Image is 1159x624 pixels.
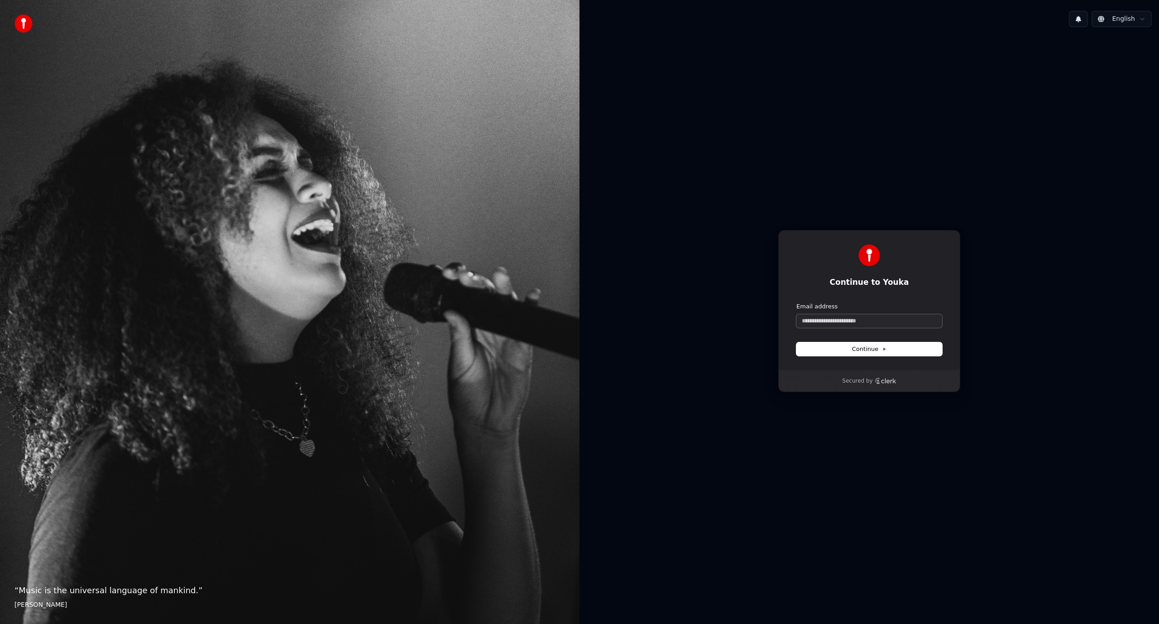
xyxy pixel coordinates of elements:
footer: [PERSON_NAME] [14,600,565,610]
p: Secured by [842,378,872,385]
p: “ Music is the universal language of mankind. ” [14,584,565,597]
img: youka [14,14,33,33]
label: Email address [796,302,838,311]
img: Youka [858,245,880,266]
a: Clerk logo [875,378,896,384]
span: Continue [852,345,886,353]
h1: Continue to Youka [796,277,942,288]
button: Continue [796,342,942,356]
